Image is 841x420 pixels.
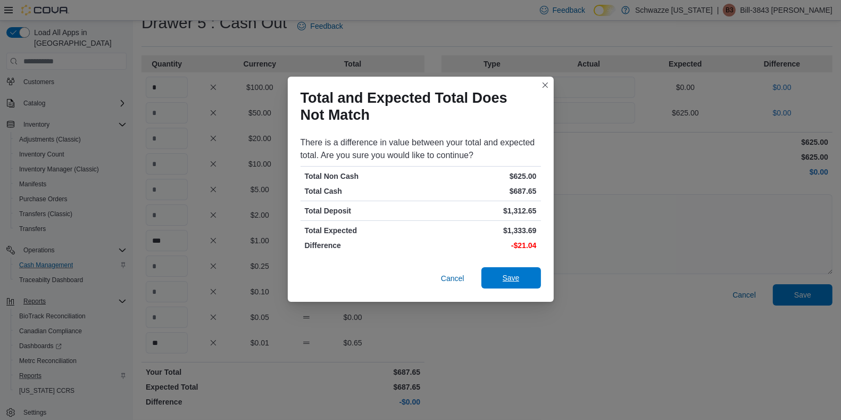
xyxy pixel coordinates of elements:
[301,136,541,162] div: There is a difference in value between your total and expected total. Are you sure you would like...
[423,240,537,251] p: -$21.04
[305,186,419,196] p: Total Cash
[301,89,532,123] h1: Total and Expected Total Does Not Match
[539,79,552,92] button: Closes this modal window
[305,240,419,251] p: Difference
[423,171,537,182] p: $625.00
[423,186,537,196] p: $687.65
[437,268,469,289] button: Cancel
[305,171,419,182] p: Total Non Cash
[305,225,419,236] p: Total Expected
[481,267,541,289] button: Save
[423,205,537,216] p: $1,312.65
[305,205,419,216] p: Total Deposit
[441,273,464,284] span: Cancel
[503,273,520,283] span: Save
[423,225,537,236] p: $1,333.69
